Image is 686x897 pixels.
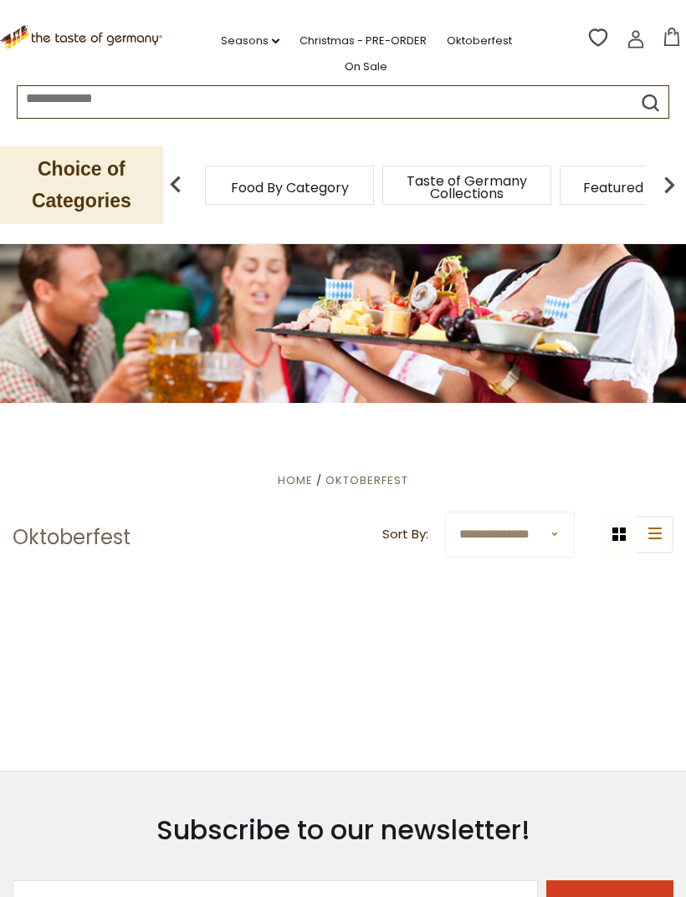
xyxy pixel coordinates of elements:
[13,525,131,550] h1: Oktoberfest
[231,181,349,194] a: Food By Category
[345,58,387,76] a: On Sale
[400,175,534,200] a: Taste of Germany Collections
[278,472,313,488] a: Home
[13,813,673,847] h3: Subscribe to our newsletter!
[299,32,427,50] a: Christmas - PRE-ORDER
[447,32,512,50] a: Oktoberfest
[159,168,192,201] img: previous arrow
[382,524,428,545] label: Sort By:
[221,32,279,50] a: Seasons
[325,472,408,488] a: Oktoberfest
[653,168,686,201] img: next arrow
